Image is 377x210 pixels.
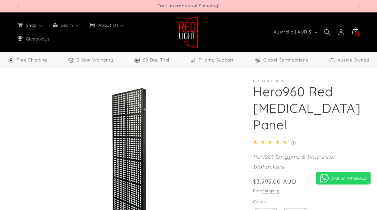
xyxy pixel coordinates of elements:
span: $3,999.00 AUD [253,177,296,186]
summary: Search [320,25,334,39]
img: Aussie Owned Icon [329,57,335,63]
span: Free International Shipping¹ [158,3,219,8]
span: 2 Year Warranty [77,56,113,64]
img: Trial Icon [134,57,140,63]
a: About Us [84,18,129,32]
span: Australia | AUD $ [274,29,312,35]
span: Giveaways [25,36,50,42]
span: Shop [25,22,37,28]
span: About Us [97,22,119,28]
span: 60 Day Trial [143,56,169,64]
span: Global Certifications [263,56,308,64]
a: Shop [12,18,48,32]
a: Chat on WhatsApp [316,172,371,185]
div: 5.0 out of 5.0 stars [253,138,290,147]
legend: Colour [253,199,267,205]
span: Free Shipping [17,56,47,64]
a: Aussie Owned [329,56,369,64]
em: Perfect for gyms & time-poor biohackers [253,153,335,170]
a: 60 Day Trial [134,56,169,64]
h1: Hero960 Red [MEDICAL_DATA] Panel [253,83,361,133]
span: Learn [59,22,74,28]
a: Global Certifications [254,56,308,64]
span: 1 [358,31,359,37]
img: Free Shipping Icon [8,57,14,63]
img: Warranty Icon [68,57,74,63]
span: Chat on WhatsApp [331,176,367,181]
a: Shipping [262,188,280,193]
span: Priority Support [199,56,234,64]
div: Free . [253,188,361,194]
a: 2 Year Warranty [68,56,113,64]
a: Free Worldwide Shipping [8,56,47,64]
a: Learn [48,18,84,32]
a: Red Light Hero [177,14,201,50]
a: Giveaways [12,32,54,46]
button: Australia | AUD $ [270,26,320,38]
img: Red Light Hero [179,16,198,48]
span: (1) [291,140,296,145]
p: Red Light Hero [253,79,361,83]
span: Aussie Owned [338,56,369,64]
img: Support Icon [190,57,196,63]
a: Priority Support [190,56,234,64]
img: Certifications Icon [254,57,261,63]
